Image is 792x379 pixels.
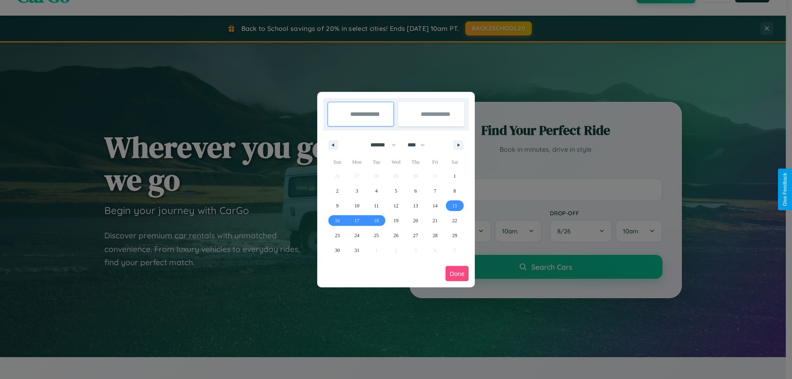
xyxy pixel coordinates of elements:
[347,198,366,213] button: 10
[445,266,469,281] button: Done
[406,213,425,228] button: 20
[406,228,425,243] button: 27
[425,198,445,213] button: 14
[367,198,386,213] button: 11
[374,198,379,213] span: 11
[386,213,405,228] button: 19
[406,198,425,213] button: 13
[453,169,456,184] span: 1
[374,228,379,243] span: 25
[413,228,418,243] span: 27
[394,228,398,243] span: 26
[347,184,366,198] button: 3
[433,228,438,243] span: 28
[386,228,405,243] button: 26
[406,155,425,169] span: Thu
[445,184,464,198] button: 8
[335,228,340,243] span: 23
[425,213,445,228] button: 21
[328,243,347,258] button: 30
[367,184,386,198] button: 4
[354,213,359,228] span: 17
[413,198,418,213] span: 13
[434,184,436,198] span: 7
[367,228,386,243] button: 25
[375,184,378,198] span: 4
[354,243,359,258] span: 31
[445,228,464,243] button: 29
[394,213,398,228] span: 19
[328,184,347,198] button: 2
[425,155,445,169] span: Fri
[452,228,457,243] span: 29
[386,155,405,169] span: Wed
[347,228,366,243] button: 24
[336,198,339,213] span: 9
[367,155,386,169] span: Tue
[354,228,359,243] span: 24
[367,213,386,228] button: 18
[328,228,347,243] button: 23
[347,213,366,228] button: 17
[386,184,405,198] button: 5
[425,184,445,198] button: 7
[347,155,366,169] span: Mon
[452,198,457,213] span: 15
[328,198,347,213] button: 9
[394,198,398,213] span: 12
[452,213,457,228] span: 22
[374,213,379,228] span: 18
[335,243,340,258] span: 30
[354,198,359,213] span: 10
[433,213,438,228] span: 21
[433,198,438,213] span: 14
[445,155,464,169] span: Sat
[386,198,405,213] button: 12
[335,213,340,228] span: 16
[356,184,358,198] span: 3
[445,169,464,184] button: 1
[782,173,788,206] div: Give Feedback
[395,184,397,198] span: 5
[453,184,456,198] span: 8
[414,184,417,198] span: 6
[406,184,425,198] button: 6
[413,213,418,228] span: 20
[445,198,464,213] button: 15
[347,243,366,258] button: 31
[336,184,339,198] span: 2
[328,155,347,169] span: Sun
[445,213,464,228] button: 22
[328,213,347,228] button: 16
[425,228,445,243] button: 28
